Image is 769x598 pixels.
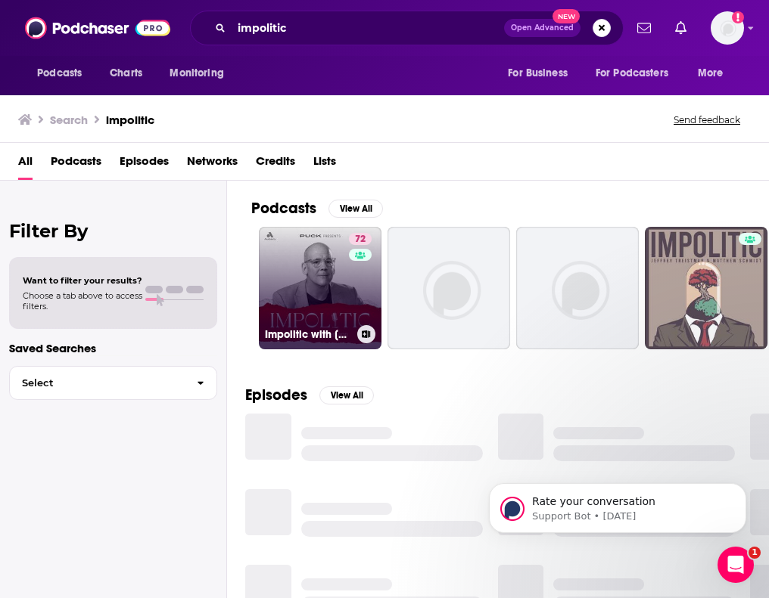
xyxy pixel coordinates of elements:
iframe: Intercom live chat [718,547,754,583]
span: Logged in as smeizlik [711,11,744,45]
iframe: Intercom notifications message [466,451,769,557]
span: Monitoring [170,63,223,84]
button: open menu [26,59,101,88]
span: For Business [508,63,568,84]
a: EpisodesView All [245,386,374,404]
a: Episodes [120,149,169,180]
a: All [18,149,33,180]
span: 72 [355,232,366,247]
button: View All [328,200,383,218]
a: Show notifications dropdown [669,15,693,41]
a: Networks [187,149,238,180]
img: Podchaser - Follow, Share and Rate Podcasts [25,14,170,42]
button: open menu [159,59,243,88]
span: Charts [110,63,142,84]
button: Send feedback [669,113,745,126]
span: Choose a tab above to access filters. [23,290,142,311]
a: Podcasts [51,149,101,180]
span: More [698,63,724,84]
a: Show notifications dropdown [631,15,657,41]
a: 72Impolitic with [PERSON_NAME] [259,227,381,349]
button: Select [9,366,217,400]
a: Credits [256,149,295,180]
button: open menu [497,59,587,88]
a: Charts [100,59,151,88]
button: Open AdvancedNew [504,19,581,37]
div: Search podcasts, credits, & more... [190,11,624,45]
svg: Add a profile image [732,11,744,23]
button: Show profile menu [711,11,744,45]
input: Search podcasts, credits, & more... [232,16,504,40]
img: User Profile [711,11,744,45]
span: Open Advanced [511,24,574,32]
span: Select [10,378,185,388]
span: New [553,9,580,23]
h3: impolitic [106,113,154,127]
h3: Search [50,113,88,127]
h2: Filter By [9,220,217,242]
a: 72 [349,233,372,245]
span: Want to filter your results? [23,275,142,286]
p: Saved Searches [9,341,217,355]
button: open menu [586,59,690,88]
h2: Episodes [245,386,307,404]
button: View All [319,386,374,404]
a: Lists [313,149,336,180]
span: For Podcasters [596,63,668,84]
span: 1 [749,547,761,559]
a: PodcastsView All [251,199,383,218]
h2: Podcasts [251,199,316,218]
span: Podcasts [37,63,82,84]
h3: Impolitic with [PERSON_NAME] [265,328,351,341]
button: open menu [687,59,743,88]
